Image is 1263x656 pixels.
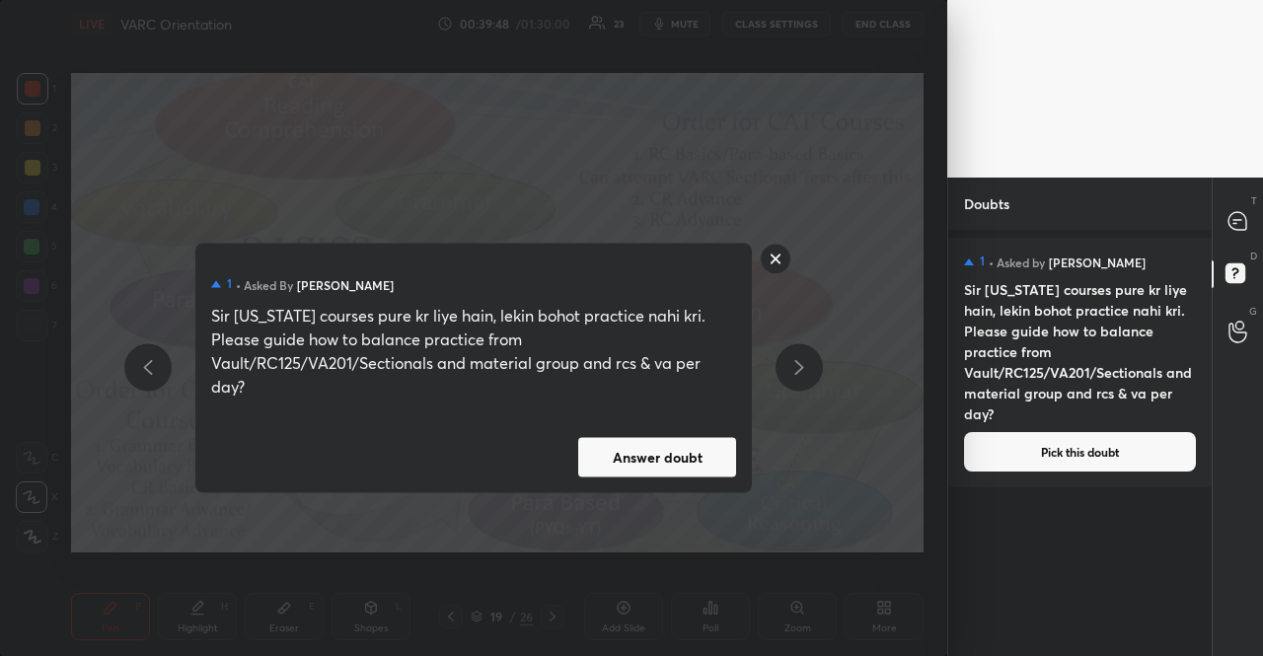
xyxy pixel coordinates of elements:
[948,230,1212,656] div: grid
[211,303,736,398] div: Sir [US_STATE] courses pure kr liye hain, lekin bohot practice nahi kri. Please guide how to bala...
[980,254,985,269] h5: 1
[236,274,293,295] h5: • Asked by
[1049,254,1146,271] h5: [PERSON_NAME]
[1249,304,1257,319] p: G
[1250,249,1257,263] p: D
[948,178,1025,230] p: Doubts
[227,276,232,292] h5: 1
[1251,193,1257,208] p: T
[578,437,736,476] button: Answer doubt
[964,279,1196,424] h4: Sir [US_STATE] courses pure kr liye hain, lekin bohot practice nahi kri. Please guide how to bala...
[964,432,1196,472] button: Pick this doubt
[297,274,394,295] h5: [PERSON_NAME]
[989,254,1045,271] h5: • Asked by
